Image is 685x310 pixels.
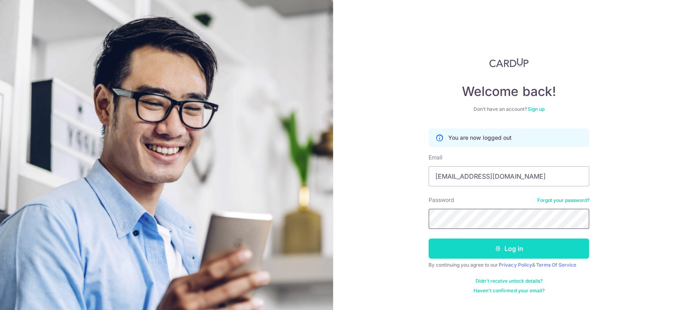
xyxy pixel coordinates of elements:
[537,197,589,204] a: Forgot your password?
[429,84,589,100] h4: Welcome back!
[429,153,442,161] label: Email
[474,288,544,294] a: Haven't confirmed your email?
[499,262,532,268] a: Privacy Policy
[536,262,576,268] a: Terms Of Service
[429,239,589,259] button: Log in
[429,196,454,204] label: Password
[429,106,589,112] div: Don’t have an account?
[448,134,512,142] p: You are now logged out
[528,106,545,112] a: Sign up
[489,58,528,67] img: CardUp Logo
[429,262,589,268] div: By continuing you agree to our &
[429,166,589,186] input: Enter your Email
[476,278,543,284] a: Didn't receive unlock details?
